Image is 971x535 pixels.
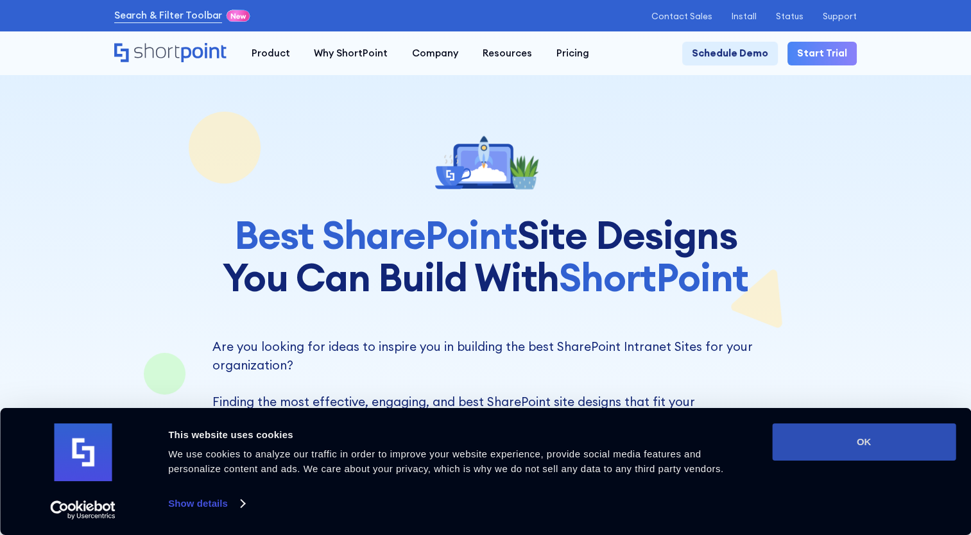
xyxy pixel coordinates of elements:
span: Best SharePoint [234,210,517,259]
a: Pricing [544,42,601,66]
span: We use cookies to analyze our traffic in order to improve your website experience, provide social... [168,448,723,474]
a: Show details [168,494,244,513]
a: Home [114,43,227,64]
a: Install [732,12,757,21]
iframe: Chat Widget [741,387,971,535]
button: OK [772,423,956,461]
div: Company [412,46,458,61]
div: Product [251,46,289,61]
a: Product [239,42,302,66]
a: Why ShortPoint [302,42,400,66]
a: Contact Sales [651,12,712,21]
img: logo [54,423,112,481]
a: Status [776,12,803,21]
a: Search & Filter Toolbar [114,8,223,23]
a: Usercentrics Cookiebot - opens in a new window [27,500,139,520]
a: Schedule Demo [682,42,778,66]
div: Resources [483,46,532,61]
a: Start Trial [787,42,857,66]
div: Why ShortPoint [314,46,388,61]
a: Company [400,42,470,66]
span: ShortPoint [559,252,748,301]
div: This website uses cookies [168,427,743,443]
h1: Site Designs You Can Build With [212,214,759,299]
div: Pricing [556,46,589,61]
a: Resources [470,42,544,66]
a: Support [823,12,857,21]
